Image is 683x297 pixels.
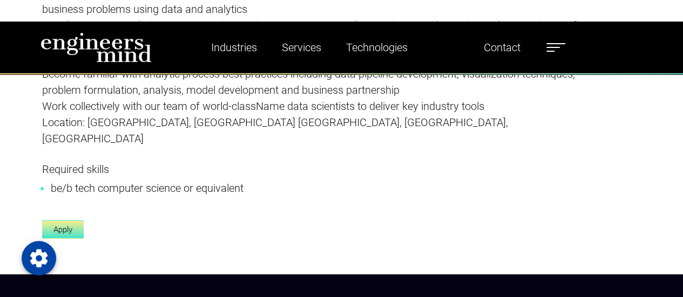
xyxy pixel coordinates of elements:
p: Work collectively with our team of world-className data scientists to deliver key industry tools [42,98,611,114]
p: Use data science techniques to create innovative Data Science products to improve data science de... [42,17,611,66]
h5: Required skills [42,163,611,176]
a: Industries [207,35,261,60]
a: Technologies [342,35,412,60]
a: Contact [479,35,525,60]
img: logo [40,32,152,63]
a: Apply [42,220,84,239]
p: Become familiar with analytic process best practices including data pipeline development, visuali... [42,66,611,98]
p: Location: [GEOGRAPHIC_DATA], [GEOGRAPHIC_DATA] [GEOGRAPHIC_DATA], [GEOGRAPHIC_DATA], [GEOGRAPHIC_... [42,114,611,147]
a: Services [278,35,326,60]
li: be/b tech computer science or equivalent [51,180,602,196]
